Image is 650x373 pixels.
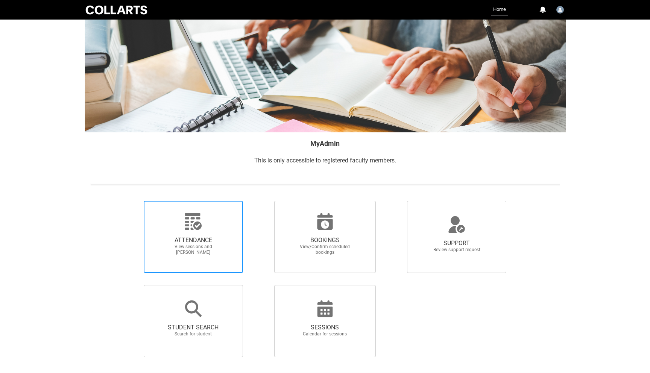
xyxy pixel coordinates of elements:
span: SUPPORT [424,240,490,247]
img: Faculty.sfreeman [556,6,564,14]
span: View sessions and [PERSON_NAME] [160,244,226,255]
span: Review support request [424,247,490,253]
span: STUDENT SEARCH [160,324,226,331]
span: BOOKINGS [292,237,358,244]
h2: MyAdmin [90,138,560,149]
span: This is only accessible to registered faculty members. [254,157,396,164]
span: SESSIONS [292,324,358,331]
span: View/Confirm scheduled bookings [292,244,358,255]
img: REDU_GREY_LINE [90,181,560,189]
button: User Profile Faculty.sfreeman [554,3,566,15]
span: Search for student [160,331,226,337]
span: ATTENDANCE [160,237,226,244]
a: Home [491,4,508,16]
span: Calendar for sessions [292,331,358,337]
